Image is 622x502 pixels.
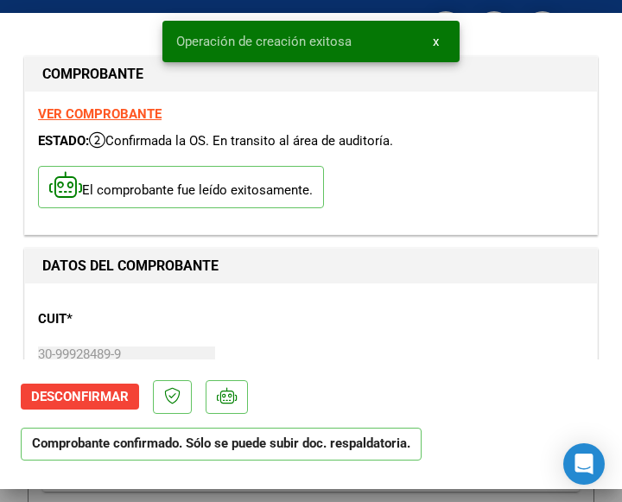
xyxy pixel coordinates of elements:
[21,428,422,461] p: Comprobante confirmado. Sólo se puede subir doc. respaldatoria.
[419,26,453,57] button: x
[38,166,324,208] p: El comprobante fue leído exitosamente.
[176,33,352,50] span: Operación de creación exitosa
[563,443,605,485] div: Open Intercom Messenger
[433,34,439,49] span: x
[42,66,143,82] strong: COMPROBANTE
[38,133,89,149] span: ESTADO:
[38,106,162,122] a: VER COMPROBANTE
[21,384,139,410] button: Desconfirmar
[89,133,393,149] span: Confirmada la OS. En transito al área de auditoría.
[42,257,219,274] strong: DATOS DEL COMPROBANTE
[38,309,202,329] p: CUIT
[31,389,129,404] span: Desconfirmar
